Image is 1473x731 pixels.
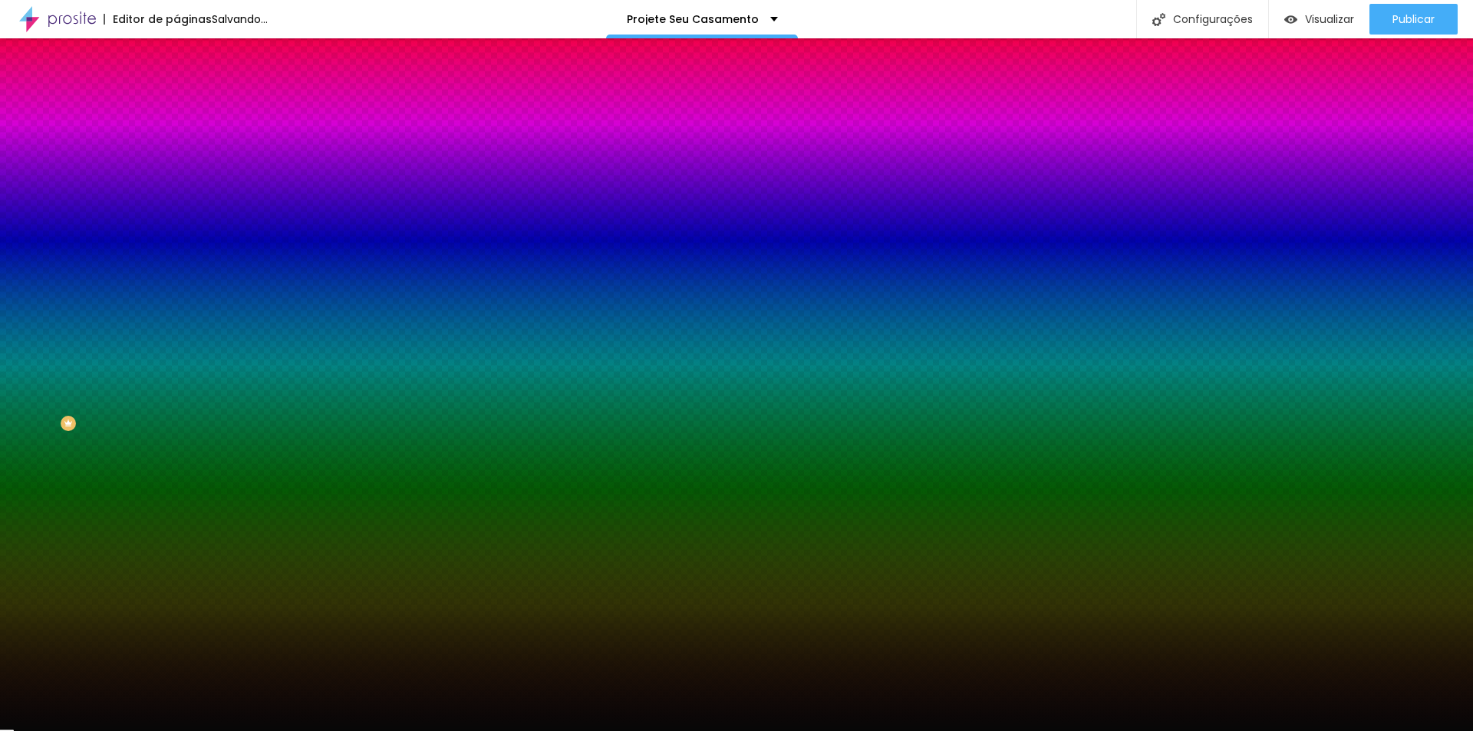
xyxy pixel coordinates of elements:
[1305,13,1354,25] span: Visualizar
[1392,13,1435,25] span: Publicar
[1152,13,1165,26] img: Icone
[1369,4,1458,35] button: Publicar
[212,14,268,25] div: Salvando...
[627,14,759,25] p: Projete Seu Casamento
[1269,4,1369,35] button: Visualizar
[1284,13,1297,26] img: view-1.svg
[104,14,212,25] div: Editor de páginas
